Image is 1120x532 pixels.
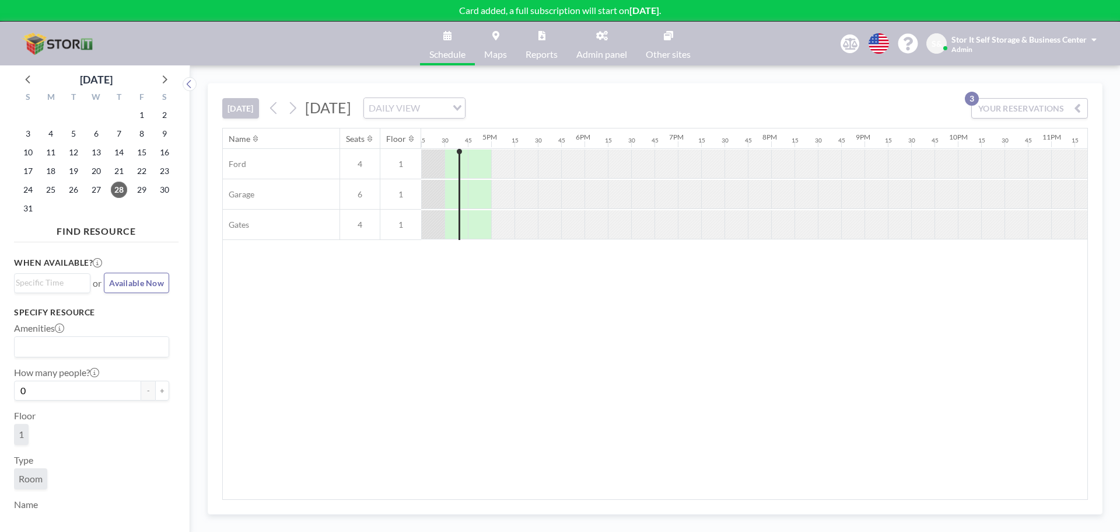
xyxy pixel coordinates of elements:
div: 45 [558,137,565,144]
h3: Specify resource [14,307,169,318]
span: Gates [223,220,249,230]
button: YOUR RESERVATIONS3 [971,98,1088,119]
span: Monday, August 25, 2025 [43,182,59,198]
span: Thursday, August 7, 2025 [111,126,127,142]
span: Friday, August 29, 2025 [134,182,150,198]
span: Other sites [646,50,691,59]
div: 30 [442,137,449,144]
span: Friday, August 15, 2025 [134,144,150,161]
span: [DATE] [305,99,351,116]
span: Tuesday, August 19, 2025 [65,163,82,179]
span: Tuesday, August 12, 2025 [65,144,82,161]
span: Ford [223,159,246,169]
div: Seats [346,134,365,144]
button: [DATE] [222,98,259,119]
span: 4 [340,159,380,169]
span: DAILY VIEW [366,100,422,116]
span: Tuesday, August 26, 2025 [65,182,82,198]
div: T [107,91,130,106]
span: Wednesday, August 27, 2025 [88,182,104,198]
span: 1 [19,429,24,440]
span: S& [932,39,942,49]
div: S [17,91,40,106]
div: 8PM [762,133,777,141]
span: 6 [340,189,380,200]
a: Schedule [420,22,475,65]
span: Saturday, August 2, 2025 [156,107,173,123]
span: 1 [380,159,421,169]
span: 1 [380,189,421,200]
div: 30 [628,137,635,144]
b: [DATE] [629,5,659,16]
p: 3 [965,92,979,106]
div: T [62,91,85,106]
div: Search for option [364,98,465,118]
span: Room [19,473,43,485]
div: 30 [815,137,822,144]
span: Stor It Self Storage & Business Center [951,34,1087,44]
span: Friday, August 1, 2025 [134,107,150,123]
span: 4 [340,220,380,230]
span: Sunday, August 10, 2025 [20,144,36,161]
span: Tuesday, August 5, 2025 [65,126,82,142]
span: Saturday, August 16, 2025 [156,144,173,161]
span: Saturday, August 23, 2025 [156,163,173,179]
div: 30 [908,137,915,144]
span: Garage [223,189,254,200]
span: Monday, August 4, 2025 [43,126,59,142]
span: Admin panel [576,50,627,59]
label: Floor [14,410,36,422]
span: Thursday, August 14, 2025 [111,144,127,161]
div: 15 [512,137,519,144]
div: 15 [418,137,425,144]
span: Monday, August 11, 2025 [43,144,59,161]
span: Sunday, August 17, 2025 [20,163,36,179]
span: Wednesday, August 20, 2025 [88,163,104,179]
div: 45 [745,137,752,144]
div: 45 [1025,137,1032,144]
div: 7PM [669,133,684,141]
button: - [141,381,155,401]
span: or [93,277,101,289]
span: Available Now [109,278,164,288]
div: 10PM [949,133,968,141]
span: Sunday, August 3, 2025 [20,126,36,142]
h4: FIND RESOURCE [14,221,178,237]
a: Other sites [636,22,700,65]
span: 1 [380,220,421,230]
input: Search for option [16,339,162,354]
div: 15 [698,137,705,144]
span: Thursday, August 28, 2025 [111,182,127,198]
div: M [40,91,62,106]
span: Admin [951,45,972,54]
div: 15 [885,137,892,144]
span: Reports [526,50,558,59]
label: Type [14,454,33,466]
div: 45 [932,137,939,144]
span: Saturday, August 30, 2025 [156,182,173,198]
input: Search for option [423,100,446,116]
input: Search for option [16,276,83,289]
span: Maps [484,50,507,59]
div: Floor [386,134,406,144]
span: Wednesday, August 13, 2025 [88,144,104,161]
label: How many people? [14,367,99,378]
div: 6PM [576,133,590,141]
div: 9PM [856,133,870,141]
span: Monday, August 18, 2025 [43,163,59,179]
label: Amenities [14,322,64,334]
div: 45 [838,137,845,144]
span: Saturday, August 9, 2025 [156,126,173,142]
button: Available Now [104,273,169,293]
div: 11PM [1042,133,1061,141]
div: F [130,91,153,106]
span: Schedule [429,50,466,59]
img: organization-logo [19,32,99,55]
a: Reports [516,22,567,65]
div: 15 [605,137,612,144]
span: Friday, August 22, 2025 [134,163,150,179]
div: [DATE] [80,71,113,88]
div: 30 [535,137,542,144]
a: Admin panel [567,22,636,65]
div: 15 [1072,137,1079,144]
